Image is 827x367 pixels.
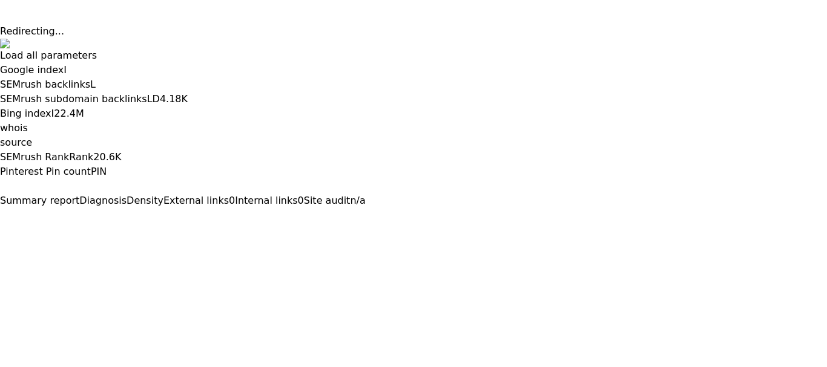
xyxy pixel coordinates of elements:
span: PIN [91,166,107,177]
span: n/a [350,195,365,206]
span: L [90,79,96,90]
span: Density [127,195,163,206]
a: 22.4M [54,108,84,119]
span: 0 [298,195,304,206]
span: I [64,64,67,76]
span: Site audit [304,195,351,206]
span: Internal links [235,195,297,206]
span: LD [147,93,160,105]
span: I [51,108,54,119]
span: 0 [229,195,235,206]
span: External links [163,195,229,206]
span: Diagnosis [79,195,127,206]
a: Site auditn/a [304,195,366,206]
a: 4.18K [160,93,188,105]
a: 20.6K [93,151,121,163]
span: Rank [69,151,93,163]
